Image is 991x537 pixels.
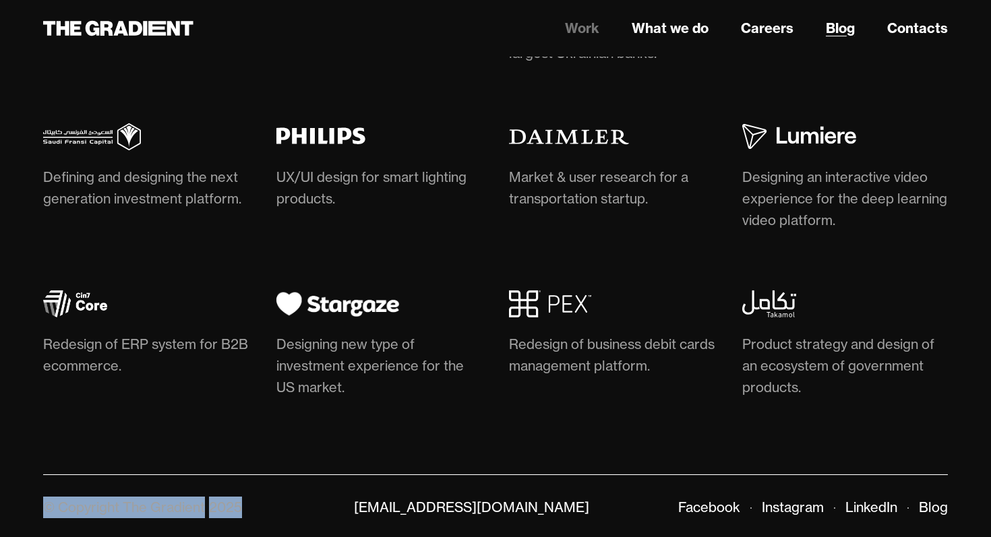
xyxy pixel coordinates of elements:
div: UX/UI design for smart lighting products. [276,166,483,210]
a: Redesign of business debit cards management platform. [509,290,715,382]
a: Blog [919,499,948,515]
a: Product strategy and design of an ecosystem of government products. [742,290,949,404]
a: UX/UI design for smart lighting products. [276,123,483,215]
div: Redesign of ERP system for B2B ecommerce. [43,334,249,377]
a: Facebook [678,499,740,515]
a: Blog [826,18,855,38]
a: Designing an interactive video experience for the deep learning video platform. [742,123,949,236]
div: Redesign of business debit cards management platform. [509,334,715,377]
a: LinkedIn [845,499,897,515]
div: Designing new type of investment experience for the US market. [276,334,483,398]
div: Product strategy and design of an ecosystem of government products. [742,334,949,398]
div: Designing an interactive video experience for the deep learning video platform. [742,166,949,231]
a: Work [565,18,599,38]
div: 2025 [209,499,242,515]
a: [EMAIL_ADDRESS][DOMAIN_NAME] [354,499,589,515]
div: © Copyright The Gradient [43,499,205,515]
a: Redesign of ERP system for B2B ecommerce. [43,290,249,382]
a: Contacts [887,18,948,38]
div: Defining and designing the next generation investment platform. [43,166,249,210]
a: Defining and designing the next generation investment platform. [43,123,249,215]
a: Careers [741,18,793,38]
a: Instagram [762,499,824,515]
a: What we do [632,18,709,38]
div: Market & user research for a transportation startup. [509,166,715,210]
a: Designing new type of investment experience for the US market. [276,290,483,404]
a: Market & user research for a transportation startup. [509,123,715,215]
